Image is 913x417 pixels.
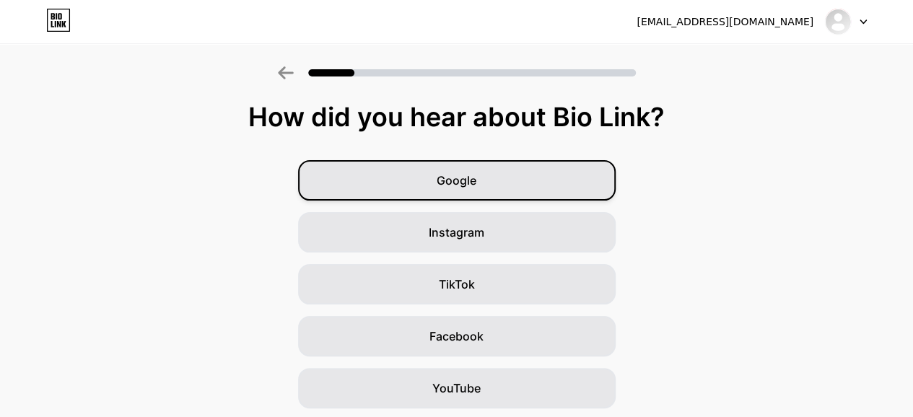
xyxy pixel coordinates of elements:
div: How did you hear about Bio Link? [7,102,906,131]
span: TikTok [439,276,475,293]
span: YouTube [432,379,481,397]
span: Google [437,172,476,189]
span: Instagram [429,224,484,241]
span: Facebook [429,328,484,345]
div: [EMAIL_ADDRESS][DOMAIN_NAME] [637,14,813,30]
img: ihydraulikxasx [824,8,852,35]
